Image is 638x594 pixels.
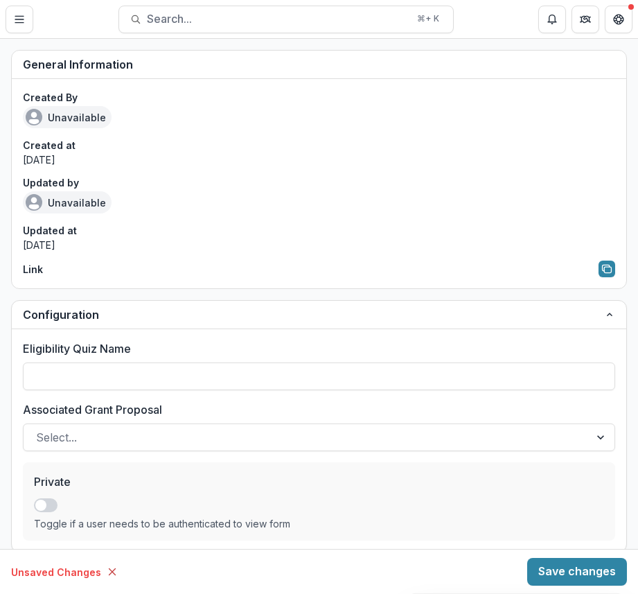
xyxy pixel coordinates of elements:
[11,565,101,579] p: Unsaved Changes
[23,138,615,152] p: Created at
[6,6,33,33] button: Toggle Menu
[414,11,442,26] div: ⌘ + K
[147,12,409,26] span: Search...
[23,152,615,167] p: [DATE]
[34,473,596,490] label: Private
[12,301,626,329] button: Configuration
[23,262,43,277] p: Link
[23,106,112,128] div: Unavailable
[599,261,615,277] button: Copy link to form
[23,58,133,71] span: General Information
[23,306,604,323] span: Configuration
[23,90,615,105] p: Created By
[26,109,42,125] svg: avatar
[605,6,632,33] button: Get Help
[527,558,627,586] button: Save changes
[23,175,615,190] p: Updated by
[23,238,615,252] p: [DATE]
[23,191,112,213] div: Unavailable
[12,329,626,552] div: Configuration
[571,6,599,33] button: Partners
[34,518,604,530] div: Toggle if a user needs to be authenticated to view form
[118,6,454,33] button: Search...
[23,340,607,357] label: Eligibility Quiz Name
[23,223,615,238] p: Updated at
[538,6,566,33] button: Notifications
[23,401,607,418] label: Associated Grant Proposal
[26,194,42,211] svg: avatar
